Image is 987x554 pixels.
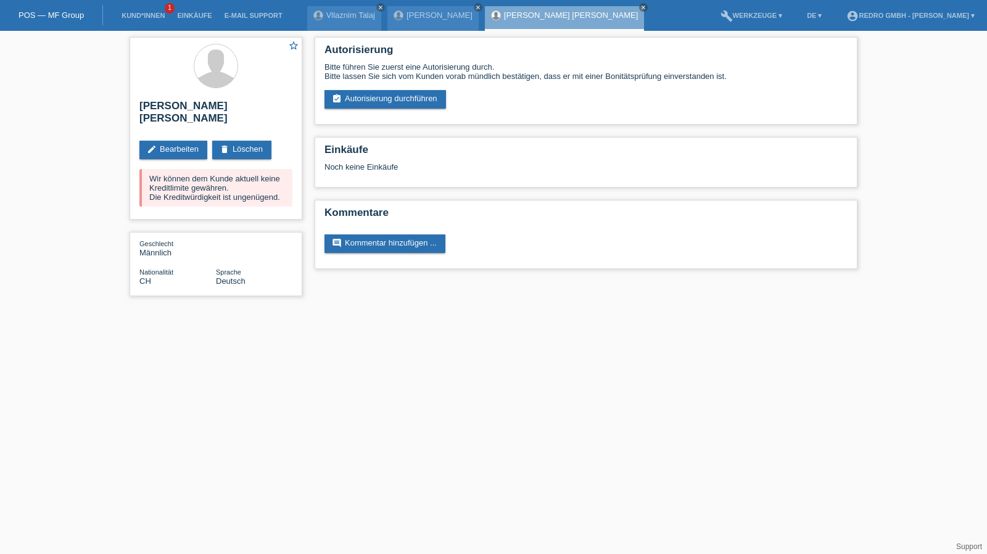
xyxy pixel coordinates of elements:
a: [PERSON_NAME] [PERSON_NAME] [504,10,638,20]
h2: [PERSON_NAME] [PERSON_NAME] [139,100,292,131]
a: close [474,3,482,12]
h2: Kommentare [324,207,848,225]
a: commentKommentar hinzufügen ... [324,234,445,253]
a: [PERSON_NAME] [407,10,473,20]
i: star_border [288,40,299,51]
i: close [640,4,646,10]
a: account_circleRedro GmbH - [PERSON_NAME] ▾ [840,12,981,19]
i: account_circle [846,10,859,22]
a: close [639,3,648,12]
a: POS — MF Group [19,10,84,20]
i: assignment_turned_in [332,94,342,104]
div: Bitte führen Sie zuerst eine Autorisierung durch. Bitte lassen Sie sich vom Kunden vorab mündlich... [324,62,848,81]
span: Sprache [216,268,241,276]
a: star_border [288,40,299,53]
i: close [475,4,481,10]
span: Nationalität [139,268,173,276]
a: Kund*innen [115,12,171,19]
h2: Autorisierung [324,44,848,62]
span: 1 [165,3,175,14]
i: comment [332,238,342,248]
a: Einkäufe [171,12,218,19]
a: Support [956,542,982,551]
a: Vllaznim Talaj [326,10,375,20]
a: editBearbeiten [139,141,207,159]
div: Männlich [139,239,216,257]
i: build [721,10,733,22]
a: deleteLöschen [212,141,271,159]
a: assignment_turned_inAutorisierung durchführen [324,90,446,109]
i: delete [220,144,229,154]
a: E-Mail Support [218,12,289,19]
span: Schweiz [139,276,151,286]
i: edit [147,144,157,154]
div: Noch keine Einkäufe [324,162,848,181]
h2: Einkäufe [324,144,848,162]
span: Deutsch [216,276,246,286]
a: close [376,3,385,12]
i: close [378,4,384,10]
div: Wir können dem Kunde aktuell keine Kreditlimite gewähren. Die Kreditwürdigkeit ist ungenügend. [139,169,292,207]
span: Geschlecht [139,240,173,247]
a: buildWerkzeuge ▾ [714,12,789,19]
a: DE ▾ [801,12,828,19]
